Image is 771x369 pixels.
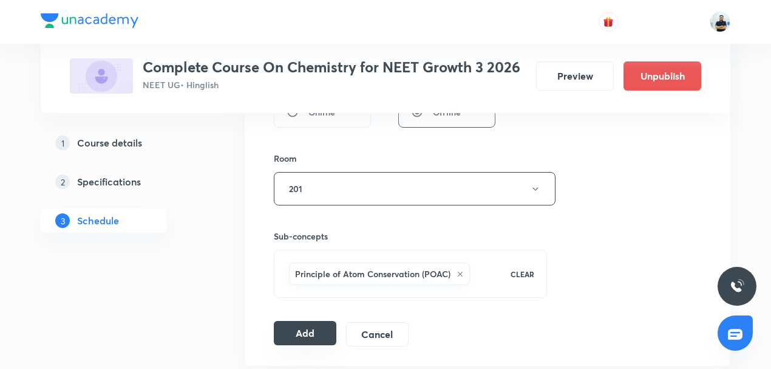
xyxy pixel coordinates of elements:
button: Cancel [346,322,409,347]
img: 844D7ADF-737F-49F5-A526-6809F2B6C8D8_plus.png [70,58,133,94]
button: Preview [536,61,614,91]
h5: Schedule [77,213,119,228]
p: CLEAR [511,269,534,280]
h6: Principle of Atom Conservation (POAC) [295,267,450,280]
button: avatar [599,12,618,32]
p: 1 [55,136,70,150]
button: Add [274,321,336,345]
h6: Room [274,152,297,165]
p: 2 [55,174,70,189]
img: Company Logo [41,13,138,28]
a: Company Logo [41,13,138,31]
img: ttu [730,279,744,294]
h5: Course details [77,136,142,150]
a: 2Specifications [41,170,206,194]
h3: Complete Course On Chemistry for NEET Growth 3 2026 [143,58,520,76]
button: Unpublish [623,61,701,91]
h5: Specifications [77,174,141,189]
h6: Sub-concepts [274,230,547,243]
p: 3 [55,213,70,228]
img: avatar [603,16,614,27]
button: 201 [274,172,555,205]
a: 1Course details [41,131,206,155]
p: NEET UG • Hinglish [143,78,520,91]
img: URVIK PATEL [710,12,730,32]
